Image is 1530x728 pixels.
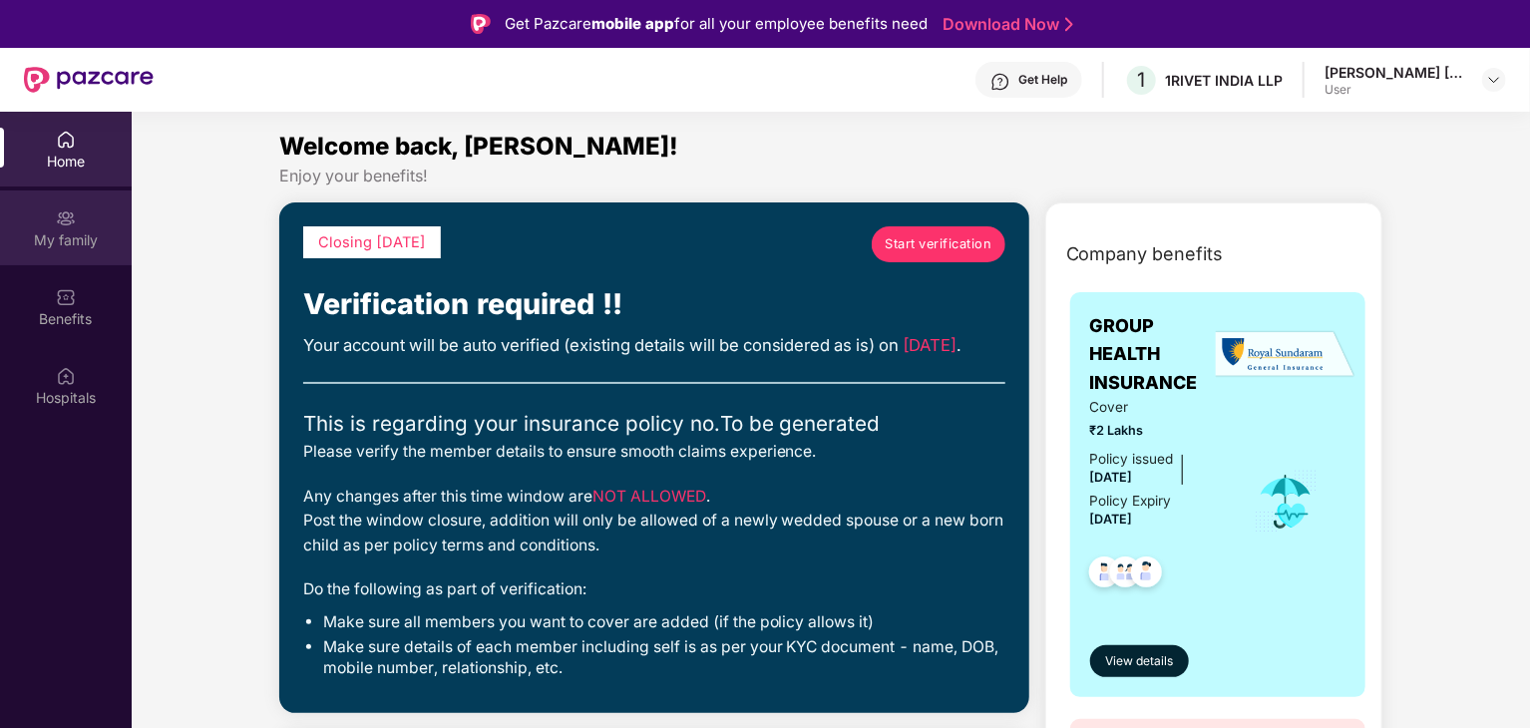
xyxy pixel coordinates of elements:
div: [PERSON_NAME] [PERSON_NAME] [1325,63,1464,82]
button: View details [1090,645,1189,677]
a: Start verification [872,226,1005,262]
li: Make sure details of each member including self is as per your KYC document - name, DOB, mobile n... [323,637,1005,679]
img: svg+xml;base64,PHN2ZyB4bWxucz0iaHR0cDovL3d3dy53My5vcmcvMjAwMC9zdmciIHdpZHRoPSI0OC45NDMiIGhlaWdodD... [1122,550,1171,599]
img: svg+xml;base64,PHN2ZyB4bWxucz0iaHR0cDovL3d3dy53My5vcmcvMjAwMC9zdmciIHdpZHRoPSI0OC45NDMiIGhlaWdodD... [1080,550,1129,599]
img: svg+xml;base64,PHN2ZyBpZD0iSGVscC0zMngzMiIgeG1sbnM9Imh0dHA6Ly93d3cudzMub3JnLzIwMDAvc3ZnIiB3aWR0aD... [990,72,1010,92]
img: New Pazcare Logo [24,67,154,93]
div: User [1325,82,1464,98]
li: Make sure all members you want to cover are added (if the policy allows it) [323,612,1005,633]
span: [DATE] [1090,512,1133,527]
img: Stroke [1065,14,1073,35]
img: svg+xml;base64,PHN2ZyBpZD0iSG9tZSIgeG1sbnM9Imh0dHA6Ly93d3cudzMub3JnLzIwMDAvc3ZnIiB3aWR0aD0iMjAiIG... [56,130,76,150]
div: 1RIVET INDIA LLP [1165,71,1283,90]
span: NOT ALLOWED [592,487,706,506]
div: Do the following as part of verification: [303,577,1005,602]
span: [DATE] [1090,470,1133,485]
span: Closing [DATE] [318,233,426,251]
img: svg+xml;base64,PHN2ZyB4bWxucz0iaHR0cDovL3d3dy53My5vcmcvMjAwMC9zdmciIHdpZHRoPSI0OC45MTUiIGhlaWdodD... [1101,550,1150,599]
span: GROUP HEALTH INSURANCE [1090,312,1227,397]
img: insurerLogo [1216,330,1355,379]
img: svg+xml;base64,PHN2ZyBpZD0iRHJvcGRvd24tMzJ4MzIiIHhtbG5zPSJodHRwOi8vd3d3LnczLm9yZy8yMDAwL3N2ZyIgd2... [1486,72,1502,88]
a: Download Now [943,14,1067,35]
span: ₹2 Lakhs [1090,421,1227,441]
div: Please verify the member details to ensure smooth claims experience. [303,440,1005,465]
div: Get Pazcare for all your employee benefits need [505,12,928,36]
div: Get Help [1018,72,1067,88]
div: Your account will be auto verified (existing details will be considered as is) on . [303,332,1005,358]
img: Logo [471,14,491,34]
img: svg+xml;base64,PHN2ZyBpZD0iQmVuZWZpdHMiIHhtbG5zPSJodHRwOi8vd3d3LnczLm9yZy8yMDAwL3N2ZyIgd2lkdGg9Ij... [56,287,76,307]
span: View details [1105,652,1173,671]
img: svg+xml;base64,PHN2ZyBpZD0iSG9zcGl0YWxzIiB4bWxucz0iaHR0cDovL3d3dy53My5vcmcvMjAwMC9zdmciIHdpZHRoPS... [56,366,76,386]
img: svg+xml;base64,PHN2ZyB3aWR0aD0iMjAiIGhlaWdodD0iMjAiIHZpZXdCb3g9IjAgMCAyMCAyMCIgZmlsbD0ibm9uZSIgeG... [56,208,76,228]
span: Welcome back, [PERSON_NAME]! [279,132,678,161]
div: Verification required !! [303,282,1005,327]
span: Start verification [885,234,991,254]
div: This is regarding your insurance policy no. To be generated [303,408,1005,440]
span: Cover [1090,397,1227,418]
div: Any changes after this time window are . Post the window closure, addition will only be allowed o... [303,485,1005,558]
span: Company benefits [1066,240,1224,268]
span: [DATE] [904,335,957,355]
div: Policy issued [1090,449,1174,470]
div: Policy Expiry [1090,491,1172,512]
div: Enjoy your benefits! [279,166,1383,186]
strong: mobile app [591,14,674,33]
span: 1 [1138,68,1146,92]
img: icon [1254,469,1319,535]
